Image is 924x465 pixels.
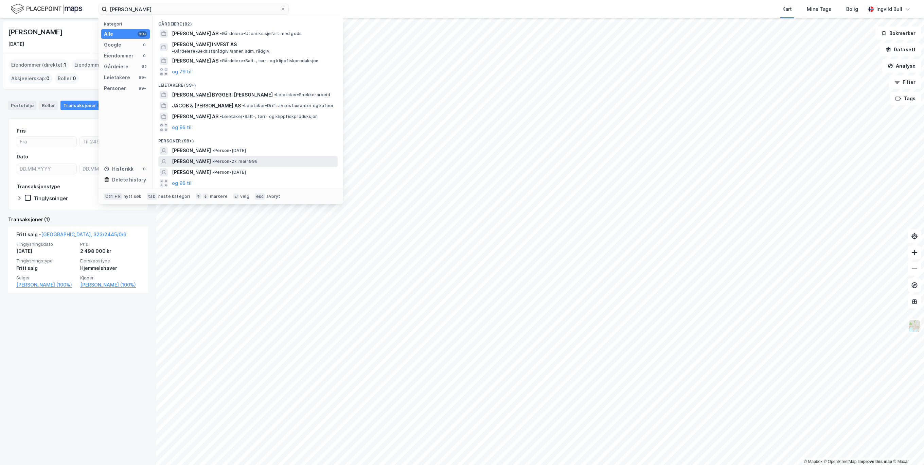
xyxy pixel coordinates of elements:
span: Tinglysningsdato [16,241,76,247]
div: nytt søk [124,194,142,199]
div: tab [147,193,157,200]
img: logo.f888ab2527a4732fd821a326f86c7f29.svg [11,3,82,15]
span: Person • [DATE] [212,148,246,153]
span: • [220,114,222,119]
button: og 79 til [172,68,192,76]
div: Mine Tags [807,5,831,13]
span: Gårdeiere • Utenriks sjøfart med gods [220,31,302,36]
span: [PERSON_NAME] [172,168,211,176]
span: Person • 27. mai 1996 [212,159,257,164]
div: 99+ [138,31,147,37]
button: Tags [890,92,921,105]
img: Z [908,320,921,332]
span: [PERSON_NAME] INVEST AS [172,40,237,49]
span: Leietaker • Salt-, tørr- og klippfiskproduksjon [220,114,318,119]
span: • [242,103,244,108]
div: velg [240,194,249,199]
div: Kart [782,5,792,13]
span: [PERSON_NAME] AS [172,113,218,121]
button: og 96 til [172,179,192,187]
span: [PERSON_NAME] AS [172,57,218,65]
span: 0 [46,74,50,83]
div: Transaksjoner (1) [8,216,148,224]
div: Personer (99+) [153,133,343,145]
span: Leietaker • Drift av restauranter og kafeer [242,103,334,108]
div: Ctrl + k [104,193,122,200]
div: Eiendommer [104,52,134,60]
div: Bolig [846,5,858,13]
span: [PERSON_NAME] AS [172,30,218,38]
div: Eiendommer (direkte) : [8,59,69,70]
div: Gårdeiere (82) [153,16,343,28]
a: [PERSON_NAME] (100%) [80,281,140,289]
button: Bokmerker [875,27,921,40]
span: • [274,92,276,97]
div: Roller [39,101,58,110]
a: Improve this map [858,459,892,464]
a: Mapbox [804,459,822,464]
span: 0 [73,74,76,83]
span: Leietaker • Snekkerarbeid [274,92,330,98]
button: Filter [889,75,921,89]
div: Alle [104,30,113,38]
div: Hjemmelshaver [80,264,140,272]
div: markere [210,194,228,199]
div: Kontrollprogram for chat [890,432,924,465]
div: [PERSON_NAME] [8,27,64,37]
span: Pris [80,241,140,247]
div: Portefølje [8,101,36,110]
div: Pris [17,127,26,135]
span: JACOB & [PERSON_NAME] AS [172,102,241,110]
div: Roller : [55,73,79,84]
div: Leietakere [104,73,130,82]
div: Transaksjonstype [17,183,60,191]
div: Historikk [104,165,134,173]
div: 99+ [138,86,147,91]
input: DD.MM.YYYY [17,164,76,174]
div: esc [255,193,265,200]
div: Kategori [104,21,150,27]
a: [PERSON_NAME] (100%) [16,281,76,289]
input: Fra [17,137,76,147]
div: 0 [142,42,147,48]
div: Transaksjoner [60,101,107,110]
input: Til 2498000 [80,137,139,147]
div: 0 [142,166,147,172]
span: [PERSON_NAME] [172,157,211,166]
span: [PERSON_NAME] [172,147,211,155]
span: Gårdeiere • Bedriftsrådgiv./annen adm. rådgiv. [172,49,270,54]
button: Analyse [882,59,921,73]
div: neste kategori [158,194,190,199]
a: OpenStreetMap [824,459,857,464]
div: [DATE] [16,247,76,255]
a: [GEOGRAPHIC_DATA], 323/2445/0/6 [41,231,126,237]
span: [PERSON_NAME] BYGGERI [PERSON_NAME] [172,91,273,99]
button: Datasett [880,43,921,56]
div: Leietakere (99+) [153,77,343,89]
div: Fritt salg [16,264,76,272]
span: Gårdeiere • Salt-, tørr- og klippfiskproduksjon [220,58,318,64]
span: Tinglysningstype [16,258,76,264]
span: • [220,31,222,36]
div: 82 [142,64,147,69]
div: Dato [17,153,28,161]
div: Google [104,41,121,49]
div: Personer [104,84,126,92]
div: 1 [97,102,104,109]
span: Eierskapstype [80,258,140,264]
div: Tinglysninger [34,195,68,202]
span: • [212,148,214,153]
div: [DATE] [8,40,24,48]
div: Delete history [112,176,146,184]
div: Eiendommer (Indirekte) : [72,59,137,70]
span: • [212,159,214,164]
span: Kjøper [80,275,140,281]
input: DD.MM.YYYY [80,164,139,174]
iframe: Chat Widget [890,432,924,465]
div: avbryt [266,194,280,199]
span: Selger [16,275,76,281]
div: Fritt salg - [16,230,126,241]
span: • [212,170,214,175]
div: 2 498 000 kr [80,247,140,255]
div: 99+ [138,75,147,80]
